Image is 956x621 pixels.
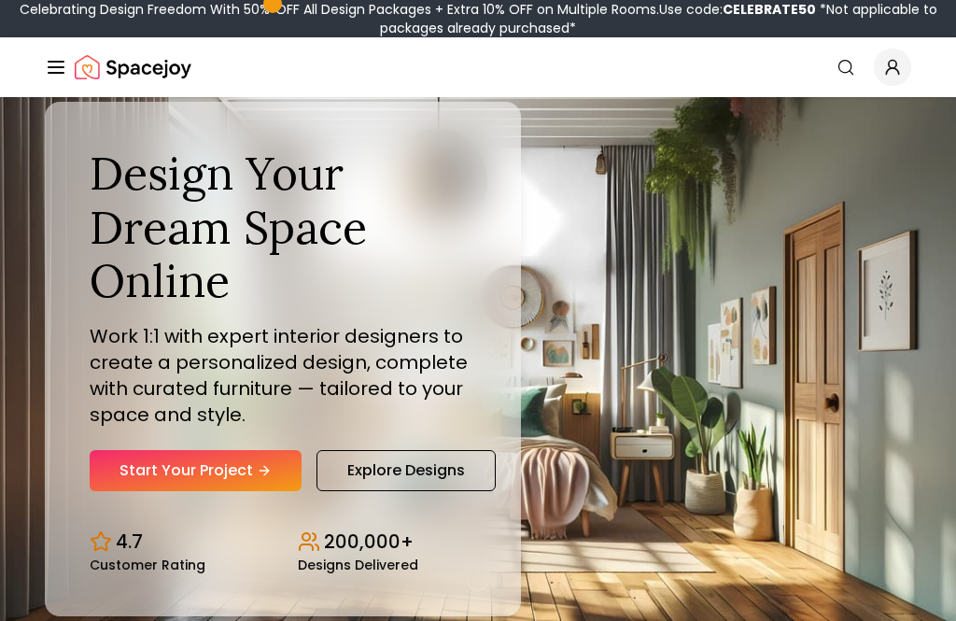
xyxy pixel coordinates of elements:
h1: Design Your Dream Space Online [90,147,476,308]
p: 4.7 [116,529,143,555]
a: Start Your Project [90,450,302,491]
div: Design stats [90,514,476,572]
a: Spacejoy [75,49,191,86]
nav: Global [45,37,911,97]
small: Customer Rating [90,558,205,572]
p: Work 1:1 with expert interior designers to create a personalized design, complete with curated fu... [90,323,476,428]
img: Spacejoy Logo [75,49,191,86]
a: Explore Designs [316,450,496,491]
small: Designs Delivered [298,558,418,572]
p: 200,000+ [324,529,414,555]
